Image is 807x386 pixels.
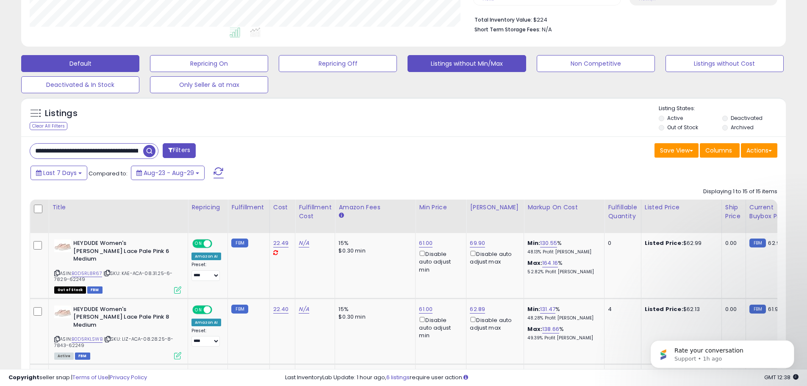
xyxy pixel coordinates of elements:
[54,270,172,283] span: | SKU: KAE-ACA-08.31.25-6-7829-62249
[725,203,742,221] div: Ship Price
[470,203,520,212] div: [PERSON_NAME]
[52,203,184,212] div: Title
[645,305,715,313] div: $62.13
[537,55,655,72] button: Non Competitive
[527,259,598,275] div: %
[273,239,289,247] a: 22.49
[89,169,128,178] span: Compared to:
[72,373,108,381] a: Terms of Use
[338,239,409,247] div: 15%
[542,325,559,333] a: 138.66
[8,373,39,381] strong: Copyright
[463,375,468,380] i: Click here to read more about un-synced listings.
[54,305,71,318] img: 31ZxwVW0PlL._SL40_.jpg
[731,114,763,122] label: Deactivated
[191,253,221,260] div: Amazon AI
[75,353,90,360] span: FBM
[191,203,224,212] div: Repricing
[667,114,683,122] label: Active
[338,212,344,219] small: Amazon Fees.
[527,203,601,212] div: Markup on Cost
[299,305,309,314] a: N/A
[470,249,517,266] div: Disable auto adjust max
[338,305,409,313] div: 15%
[645,305,683,313] b: Listed Price:
[731,124,754,131] label: Archived
[87,286,103,294] span: FBM
[279,55,397,72] button: Repricing Off
[527,239,540,247] b: Min:
[527,315,598,321] p: 48.28% Profit [PERSON_NAME]
[285,374,799,382] div: Last InventoryLab Update: 1 hour ago, require user action.
[54,239,71,252] img: 31ZxwVW0PlL._SL40_.jpg
[191,328,221,347] div: Preset:
[527,239,598,255] div: %
[768,239,783,247] span: 62.98
[659,105,786,113] p: Listing States:
[638,322,807,382] iframe: Intercom notifications message
[470,315,517,332] div: Disable auto adjust max
[273,305,289,314] a: 22.40
[700,143,740,158] button: Columns
[725,239,739,247] div: 0.00
[21,55,139,72] button: Default
[110,373,147,381] a: Privacy Policy
[474,26,541,33] b: Short Term Storage Fees:
[645,239,715,247] div: $62.99
[131,166,205,180] button: Aug-23 - Aug-29
[150,76,268,93] button: Only Seller & at max
[527,249,598,255] p: 48.13% Profit [PERSON_NAME]
[191,262,221,281] div: Preset:
[768,305,782,313] span: 61.99
[666,55,784,72] button: Listings without Cost
[150,55,268,72] button: Repricing On
[527,325,598,341] div: %
[231,239,248,247] small: FBM
[608,239,634,247] div: 0
[419,305,433,314] a: 61.00
[144,169,194,177] span: Aug-23 - Aug-29
[211,240,225,247] span: OFF
[667,124,698,131] label: Out of Stock
[703,188,777,196] div: Displaying 1 to 15 of 15 items
[470,305,485,314] a: 62.89
[43,169,77,177] span: Last 7 Days
[72,336,103,343] a: B0D5RKLSWB
[54,286,86,294] span: All listings that are currently out of stock and unavailable for purchase on Amazon
[527,325,542,333] b: Max:
[54,305,181,359] div: ASIN:
[474,14,771,24] li: $224
[211,306,225,313] span: OFF
[542,259,558,267] a: 164.16
[524,200,605,233] th: The percentage added to the cost of goods (COGS) that forms the calculator for Min & Max prices.
[299,203,331,221] div: Fulfillment Cost
[419,239,433,247] a: 61.00
[163,143,196,158] button: Filters
[31,166,87,180] button: Last 7 Days
[193,240,204,247] span: ON
[527,259,542,267] b: Max:
[191,319,221,326] div: Amazon AI
[527,335,598,341] p: 49.39% Profit [PERSON_NAME]
[73,239,176,265] b: HEYDUDE Women's [PERSON_NAME] Lace Pale Pink 6 Medium
[338,247,409,255] div: $0.30 min
[419,203,463,212] div: Min Price
[540,305,555,314] a: 131.47
[408,55,526,72] button: Listings without Min/Max
[231,305,248,314] small: FBM
[474,16,532,23] b: Total Inventory Value:
[231,203,266,212] div: Fulfillment
[527,305,598,321] div: %
[54,336,173,348] span: | SKU: LIZ-ACA-08.28.25-8-7843-62249
[540,239,557,247] a: 130.55
[273,203,292,212] div: Cost
[725,305,739,313] div: 0.00
[193,306,204,313] span: ON
[749,239,766,247] small: FBM
[386,373,410,381] a: 6 listings
[338,203,412,212] div: Amazon Fees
